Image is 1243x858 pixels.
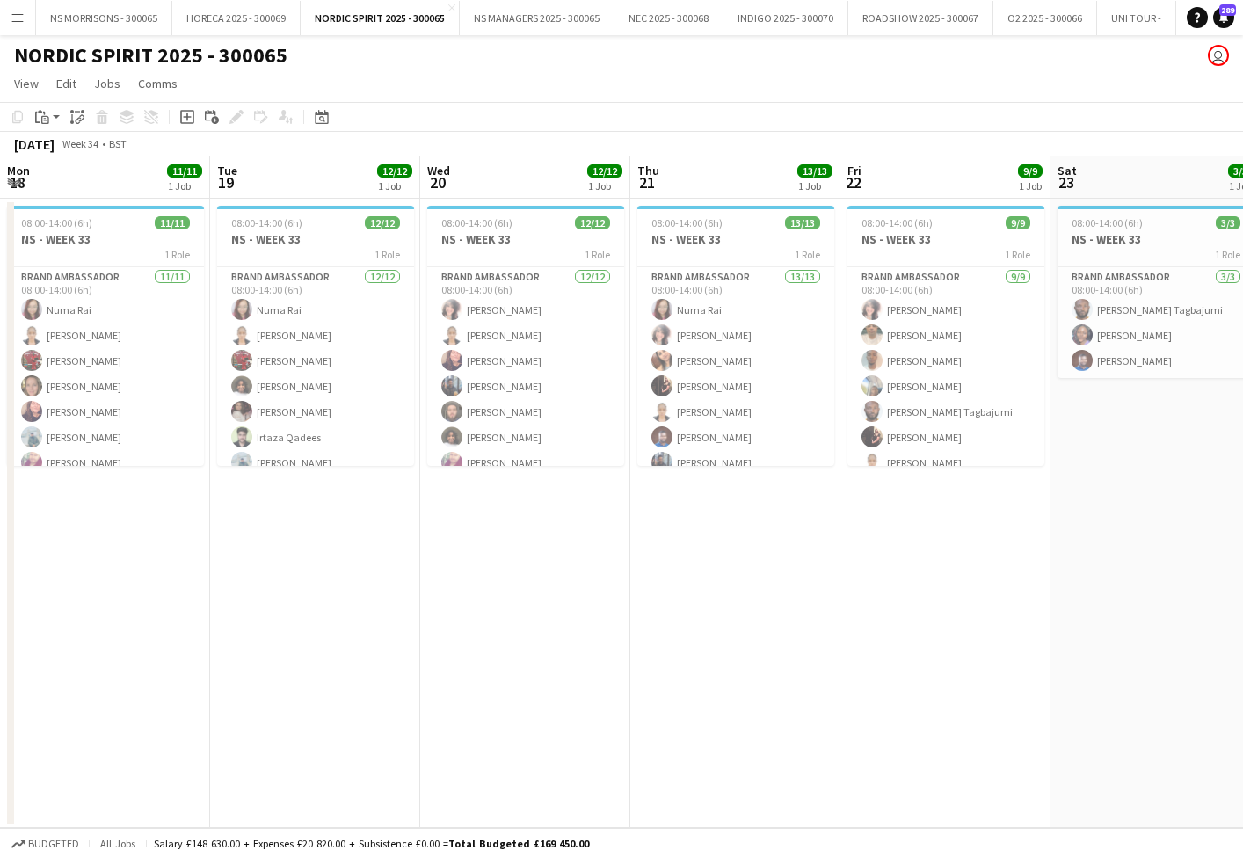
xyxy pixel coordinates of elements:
[861,216,933,229] span: 08:00-14:00 (6h)
[1019,179,1042,193] div: 1 Job
[365,216,400,229] span: 12/12
[7,72,46,95] a: View
[154,837,589,850] div: Salary £148 630.00 + Expenses £20 820.00 + Subsistence £0.00 =
[217,231,414,247] h3: NS - WEEK 33
[1072,216,1143,229] span: 08:00-14:00 (6h)
[172,1,301,35] button: HORECA 2025 - 300069
[847,231,1044,247] h3: NS - WEEK 33
[21,216,92,229] span: 08:00-14:00 (6h)
[845,172,861,193] span: 22
[1219,4,1236,16] span: 289
[427,206,624,466] app-job-card: 08:00-14:00 (6h)12/12NS - WEEK 331 RoleBrand Ambassador12/1208:00-14:00 (6h)[PERSON_NAME][PERSON_...
[427,231,624,247] h3: NS - WEEK 33
[1006,216,1030,229] span: 9/9
[109,137,127,150] div: BST
[635,172,659,193] span: 21
[7,206,204,466] app-job-card: 08:00-14:00 (6h)11/11NS - WEEK 331 RoleBrand Ambassador11/1108:00-14:00 (6h)Numa Rai[PERSON_NAME]...
[14,42,287,69] h1: NORDIC SPIRIT 2025 - 300065
[427,267,624,607] app-card-role: Brand Ambassador12/1208:00-14:00 (6h)[PERSON_NAME][PERSON_NAME][PERSON_NAME][PERSON_NAME][PERSON_...
[168,179,201,193] div: 1 Job
[301,1,460,35] button: NORDIC SPIRIT 2025 - 300065
[425,172,450,193] span: 20
[587,164,622,178] span: 12/12
[28,838,79,850] span: Budgeted
[214,172,237,193] span: 19
[378,179,411,193] div: 1 Job
[49,72,84,95] a: Edit
[4,172,30,193] span: 18
[614,1,723,35] button: NEC 2025 - 300068
[795,248,820,261] span: 1 Role
[575,216,610,229] span: 12/12
[847,206,1044,466] app-job-card: 08:00-14:00 (6h)9/9NS - WEEK 331 RoleBrand Ambassador9/908:00-14:00 (6h)[PERSON_NAME][PERSON_NAME...
[217,163,237,178] span: Tue
[14,76,39,91] span: View
[448,837,589,850] span: Total Budgeted £169 450.00
[138,76,178,91] span: Comms
[441,216,512,229] span: 08:00-14:00 (6h)
[637,231,834,247] h3: NS - WEEK 33
[7,163,30,178] span: Mon
[1215,248,1240,261] span: 1 Role
[14,135,55,153] div: [DATE]
[56,76,76,91] span: Edit
[167,164,202,178] span: 11/11
[7,267,204,582] app-card-role: Brand Ambassador11/1108:00-14:00 (6h)Numa Rai[PERSON_NAME][PERSON_NAME][PERSON_NAME][PERSON_NAME]...
[231,216,302,229] span: 08:00-14:00 (6h)
[36,1,172,35] button: NS MORRISONS - 300065
[993,1,1097,35] button: O2 2025 - 300066
[131,72,185,95] a: Comms
[1055,172,1077,193] span: 23
[374,248,400,261] span: 1 Role
[1005,248,1030,261] span: 1 Role
[217,206,414,466] app-job-card: 08:00-14:00 (6h)12/12NS - WEEK 331 RoleBrand Ambassador12/1208:00-14:00 (6h)Numa Rai[PERSON_NAME]...
[94,76,120,91] span: Jobs
[847,267,1044,531] app-card-role: Brand Ambassador9/908:00-14:00 (6h)[PERSON_NAME][PERSON_NAME][PERSON_NAME][PERSON_NAME][PERSON_NA...
[848,1,993,35] button: ROADSHOW 2025 - 300067
[217,267,414,607] app-card-role: Brand Ambassador12/1208:00-14:00 (6h)Numa Rai[PERSON_NAME][PERSON_NAME][PERSON_NAME][PERSON_NAME]...
[58,137,102,150] span: Week 34
[1018,164,1043,178] span: 9/9
[9,834,82,854] button: Budgeted
[1216,216,1240,229] span: 3/3
[1097,1,1176,35] button: UNI TOUR -
[723,1,848,35] button: INDIGO 2025 - 300070
[427,163,450,178] span: Wed
[637,267,834,633] app-card-role: Brand Ambassador13/1308:00-14:00 (6h)Numa Rai[PERSON_NAME][PERSON_NAME][PERSON_NAME][PERSON_NAME]...
[1208,45,1229,66] app-user-avatar: Closer Payroll
[164,248,190,261] span: 1 Role
[785,216,820,229] span: 13/13
[637,206,834,466] app-job-card: 08:00-14:00 (6h)13/13NS - WEEK 331 RoleBrand Ambassador13/1308:00-14:00 (6h)Numa Rai[PERSON_NAME]...
[637,163,659,178] span: Thu
[797,164,832,178] span: 13/13
[585,248,610,261] span: 1 Role
[155,216,190,229] span: 11/11
[1213,7,1234,28] a: 289
[87,72,127,95] a: Jobs
[1058,163,1077,178] span: Sat
[460,1,614,35] button: NS MANAGERS 2025 - 300065
[651,216,723,229] span: 08:00-14:00 (6h)
[377,164,412,178] span: 12/12
[798,179,832,193] div: 1 Job
[97,837,139,850] span: All jobs
[847,163,861,178] span: Fri
[7,231,204,247] h3: NS - WEEK 33
[588,179,621,193] div: 1 Job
